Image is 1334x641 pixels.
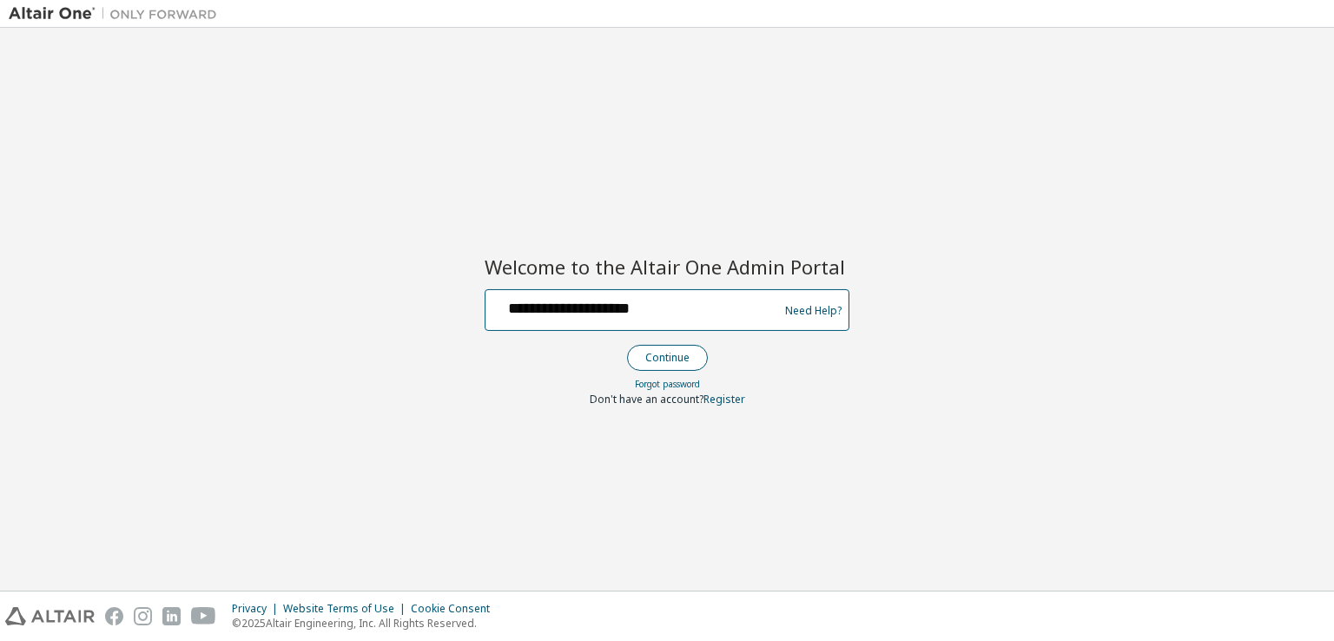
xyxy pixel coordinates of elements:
[627,345,708,371] button: Continue
[635,378,700,390] a: Forgot password
[9,5,226,23] img: Altair One
[5,607,95,625] img: altair_logo.svg
[232,616,500,631] p: © 2025 Altair Engineering, Inc. All Rights Reserved.
[485,254,849,279] h2: Welcome to the Altair One Admin Portal
[105,607,123,625] img: facebook.svg
[590,392,703,406] span: Don't have an account?
[703,392,745,406] a: Register
[283,602,411,616] div: Website Terms of Use
[134,607,152,625] img: instagram.svg
[232,602,283,616] div: Privacy
[191,607,216,625] img: youtube.svg
[162,607,181,625] img: linkedin.svg
[785,310,842,311] a: Need Help?
[411,602,500,616] div: Cookie Consent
